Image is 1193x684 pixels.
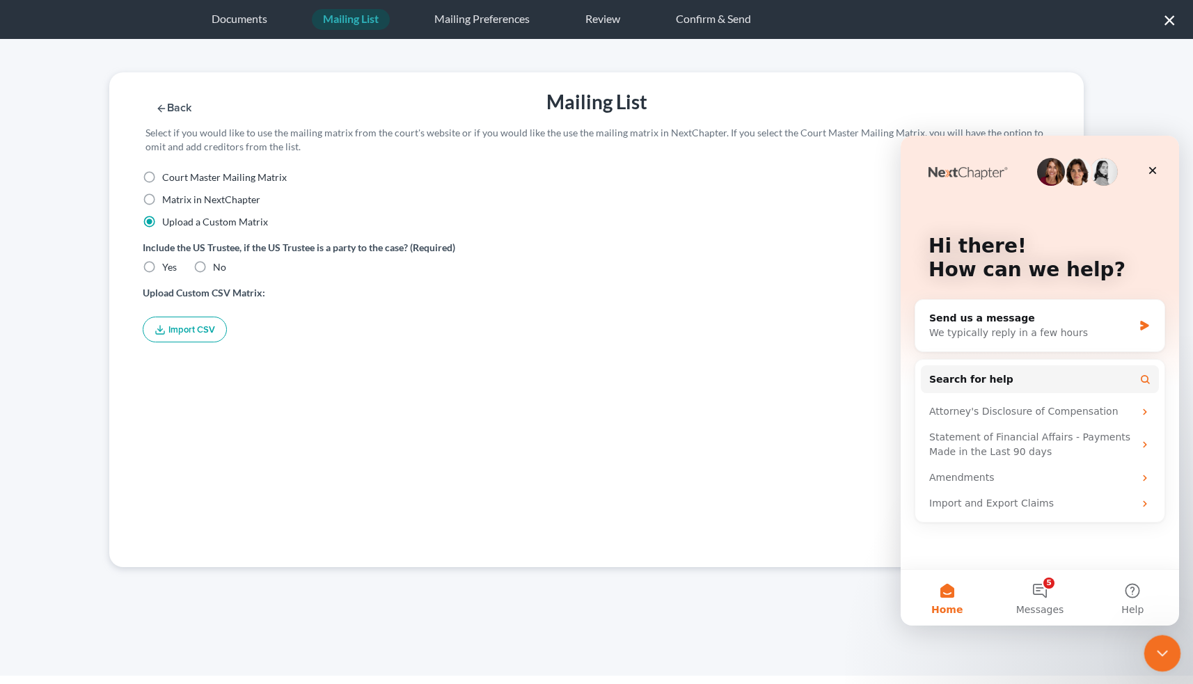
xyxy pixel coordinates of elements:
[162,171,287,183] span: Court Master Mailing Matrix
[665,9,762,30] div: Confirm & Send
[200,9,278,30] div: Documents
[143,240,1050,255] label: Include the US Trustee, if the US Trustee is a party to the case? (Required)
[1144,635,1181,672] iframe: Intercom live chat
[139,126,1060,154] div: Select if you would like to use the mailing matrix from the court's website or if you would like ...
[1163,8,1176,31] button: ×
[213,261,226,273] span: No
[143,102,204,114] button: Back
[423,9,541,30] div: Mailing Preferences
[373,89,820,115] div: Mailing List
[143,285,1050,300] label: Upload Custom CSV Matrix:
[162,261,177,273] span: Yes
[143,317,227,342] button: Import CSV
[162,216,268,228] span: Upload a Custom Matrix
[162,193,260,205] span: Matrix in NextChapter
[901,136,1179,626] iframe: Intercom live chat
[574,9,631,30] div: Review
[312,9,390,30] div: Mailing List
